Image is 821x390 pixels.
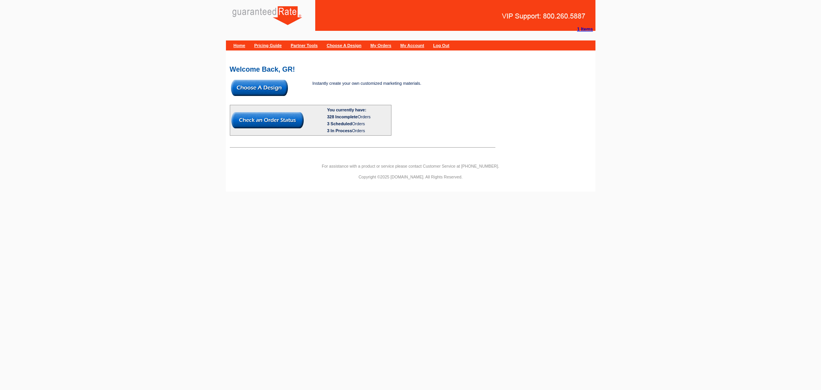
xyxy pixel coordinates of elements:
img: button-check-order-status.gif [231,112,304,128]
strong: 1 Items [577,27,593,32]
p: Copyright ©2025 [DOMAIN_NAME]. All Rights Reserved. [226,173,595,180]
span: 3 Scheduled [327,121,352,126]
a: Log Out [433,43,449,48]
a: Pricing Guide [254,43,282,48]
h2: Welcome Back, GR! [230,66,592,73]
b: You currently have: [327,108,366,112]
img: button-choose-design.gif [231,80,288,96]
a: My Orders [370,43,391,48]
span: 328 Incomplete [327,114,358,119]
a: My Account [400,43,424,48]
a: Home [234,43,246,48]
a: Partner Tools [291,43,318,48]
span: 3 In Process [327,128,352,133]
span: Instantly create your own customized marketing materials. [313,81,421,86]
div: Orders Orders Orders [327,113,390,134]
a: Choose A Design [327,43,361,48]
p: For assistance with a product or service please contact Customer Service at [PHONE_NUMBER]. [226,163,595,170]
